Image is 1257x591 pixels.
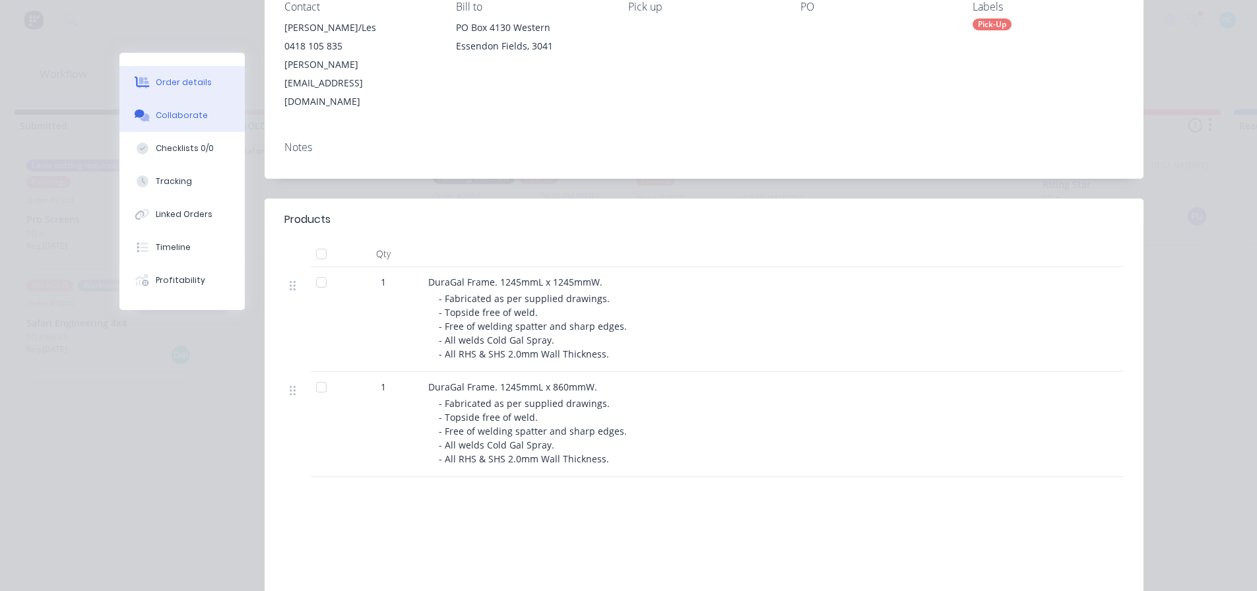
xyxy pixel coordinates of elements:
[156,208,212,220] div: Linked Orders
[344,241,423,267] div: Qty
[456,18,607,61] div: PO Box 4130 WesternEssendon Fields, 3041
[628,1,779,13] div: Pick up
[284,1,435,13] div: Contact
[119,66,245,99] button: Order details
[439,397,629,465] span: - Fabricated as per supplied drawings. - Topside free of weld. - Free of welding spatter and shar...
[973,1,1124,13] div: Labels
[156,142,214,154] div: Checklists 0/0
[456,1,607,13] div: Bill to
[439,292,629,360] span: - Fabricated as per supplied drawings. - Topside free of weld. - Free of welding spatter and shar...
[156,175,192,187] div: Tracking
[119,264,245,297] button: Profitability
[381,275,386,289] span: 1
[156,109,208,121] div: Collaborate
[156,77,212,88] div: Order details
[119,231,245,264] button: Timeline
[284,141,1124,154] div: Notes
[428,276,602,288] span: DuraGal Frame. 1245mmL x 1245mmW.
[284,18,435,37] div: [PERSON_NAME]/Les
[119,99,245,132] button: Collaborate
[973,18,1012,30] div: Pick-Up
[381,380,386,394] span: 1
[119,132,245,165] button: Checklists 0/0
[119,198,245,231] button: Linked Orders
[284,55,435,111] div: [PERSON_NAME][EMAIL_ADDRESS][DOMAIN_NAME]
[119,165,245,198] button: Tracking
[456,18,607,37] div: PO Box 4130 Western
[156,274,205,286] div: Profitability
[428,381,597,393] span: DuraGal Frame. 1245mmL x 860mmW.
[156,241,191,253] div: Timeline
[284,37,435,55] div: 0418 105 835
[284,212,331,228] div: Products
[800,1,951,13] div: PO
[284,18,435,111] div: [PERSON_NAME]/Les0418 105 835[PERSON_NAME][EMAIL_ADDRESS][DOMAIN_NAME]
[456,37,607,55] div: Essendon Fields, 3041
